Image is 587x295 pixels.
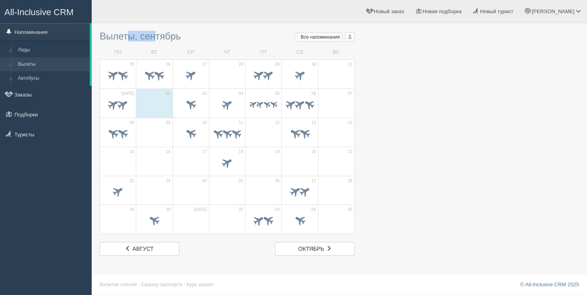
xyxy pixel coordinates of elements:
[100,242,179,256] a: август
[239,178,243,184] span: 25
[239,62,243,67] span: 28
[239,207,243,212] span: 02
[132,246,153,252] span: август
[166,120,170,126] span: 09
[130,207,134,212] span: 29
[136,45,173,59] td: ВТ
[245,45,282,59] td: ПТ
[14,43,90,57] a: Лиды
[4,7,74,17] span: All-Inclusive CRM
[298,246,324,252] span: октябрь
[166,62,170,67] span: 26
[239,91,243,96] span: 04
[130,62,134,67] span: 25
[202,91,207,96] span: 03
[138,281,140,287] span: ·
[312,120,316,126] span: 13
[348,91,352,96] span: 07
[300,34,340,40] span: Все напоминания
[275,207,279,212] span: 03
[422,8,461,14] span: Новая подборка
[14,57,90,72] a: Вылеты
[166,91,170,96] span: 02
[275,91,279,96] span: 05
[209,45,245,59] td: ЧТ
[312,178,316,184] span: 27
[130,149,134,155] span: 15
[166,178,170,184] span: 23
[275,120,279,126] span: 12
[187,281,214,287] a: Курс валют
[202,149,207,155] span: 17
[184,281,185,287] span: ·
[130,120,134,126] span: 08
[312,62,316,67] span: 30
[173,45,209,59] td: СР
[202,178,207,184] span: 24
[348,178,352,184] span: 28
[14,71,90,86] a: Автобусы
[312,207,316,212] span: 04
[348,149,352,155] span: 21
[122,91,134,96] span: [DATE]
[202,62,207,67] span: 27
[166,149,170,155] span: 16
[194,207,206,212] span: [DATE]
[100,31,355,41] h3: Вылеты, сентябрь
[275,149,279,155] span: 19
[348,207,352,212] span: 05
[374,8,404,14] span: Новый заказ
[312,91,316,96] span: 06
[130,178,134,184] span: 22
[0,0,91,22] a: All-Inclusive CRM
[100,281,137,287] a: Визитки отелей
[239,120,243,126] span: 11
[141,281,182,287] a: Сканер паспорта
[166,207,170,212] span: 30
[239,149,243,155] span: 18
[275,62,279,67] span: 29
[282,45,318,59] td: СБ
[312,149,316,155] span: 20
[275,178,279,184] span: 26
[275,242,355,256] a: октябрь
[480,8,513,14] span: Новый турист
[532,8,574,14] span: [PERSON_NAME]
[202,120,207,126] span: 10
[348,120,352,126] span: 14
[318,45,354,59] td: ВС
[520,281,579,287] a: © All-Inclusive CRM 2025
[348,62,352,67] span: 31
[100,45,136,59] td: ПН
